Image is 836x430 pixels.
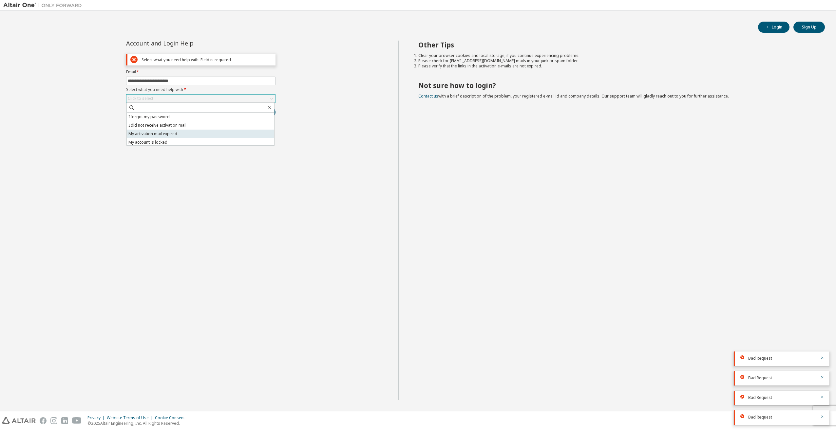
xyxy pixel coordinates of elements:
[142,57,273,62] div: Select what you need help with: Field is required
[748,415,772,420] span: Bad Request
[126,41,246,46] div: Account and Login Help
[127,113,274,121] li: I forgot my password
[758,22,789,33] button: Login
[50,417,57,424] img: instagram.svg
[87,421,189,426] p: © 2025 Altair Engineering, Inc. All Rights Reserved.
[748,356,772,361] span: Bad Request
[3,2,85,9] img: Altair One
[418,58,813,63] li: Please check for [EMAIL_ADDRESS][DOMAIN_NAME] mails in your junk or spam folder.
[418,63,813,69] li: Please verify that the links in the activation e-mails are not expired.
[748,395,772,400] span: Bad Request
[126,69,275,75] label: Email
[418,81,813,90] h2: Not sure how to login?
[418,93,438,99] a: Contact us
[2,417,36,424] img: altair_logo.svg
[87,415,107,421] div: Privacy
[40,417,47,424] img: facebook.svg
[61,417,68,424] img: linkedin.svg
[72,417,82,424] img: youtube.svg
[126,95,275,102] div: Click to select
[107,415,155,421] div: Website Terms of Use
[155,415,189,421] div: Cookie Consent
[126,87,275,92] label: Select what you need help with
[418,41,813,49] h2: Other Tips
[128,96,153,101] div: Click to select
[418,93,729,99] span: with a brief description of the problem, your registered e-mail id and company details. Our suppo...
[748,375,772,381] span: Bad Request
[793,22,825,33] button: Sign Up
[418,53,813,58] li: Clear your browser cookies and local storage, if you continue experiencing problems.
